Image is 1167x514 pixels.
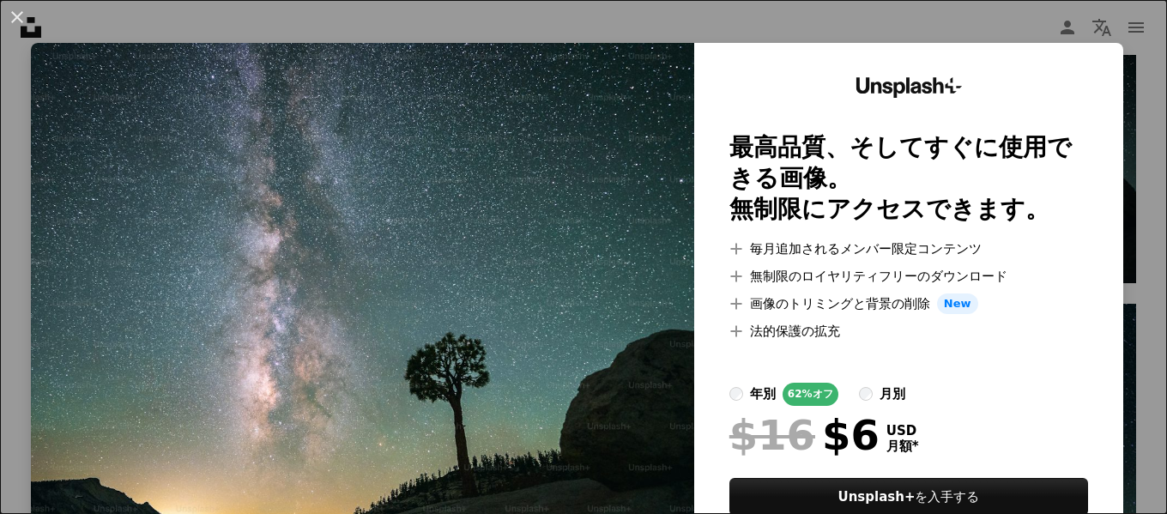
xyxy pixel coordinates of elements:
div: 年別 [750,384,776,404]
span: USD [886,423,919,438]
input: 月別 [859,387,873,401]
div: 月別 [880,384,905,404]
li: 法的保護の拡充 [729,321,1088,342]
h2: 最高品質、そしてすぐに使用できる画像。 無制限にアクセスできます。 [729,132,1088,225]
input: 年別62%オフ [729,387,743,401]
li: 無制限のロイヤリティフリーのダウンロード [729,266,1088,287]
span: $16 [729,413,815,457]
li: 毎月追加されるメンバー限定コンテンツ [729,239,1088,259]
span: New [937,293,978,314]
div: $6 [729,413,880,457]
strong: Unsplash+ [838,489,916,505]
div: 62% オフ [783,383,838,406]
li: 画像のトリミングと背景の削除 [729,293,1088,314]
